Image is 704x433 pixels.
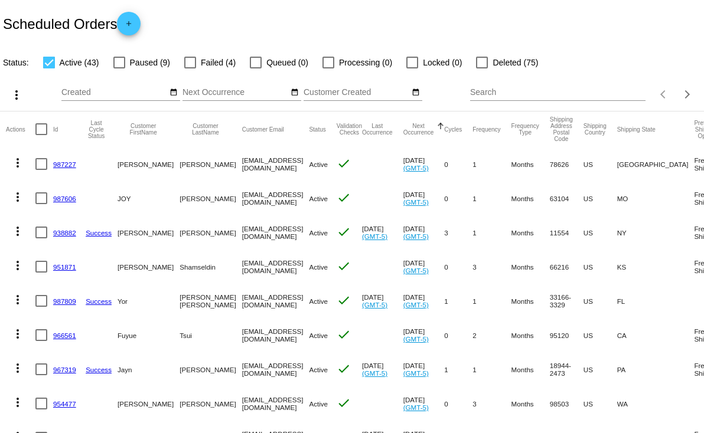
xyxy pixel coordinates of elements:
mat-cell: [EMAIL_ADDRESS][DOMAIN_NAME] [242,147,309,181]
button: Change sorting for CustomerLastName [180,123,231,136]
mat-icon: add [122,19,136,34]
mat-cell: [DATE] [403,386,445,421]
span: Active (43) [60,55,99,70]
mat-cell: [EMAIL_ADDRESS][DOMAIN_NAME] [242,284,309,318]
a: 951871 [53,263,76,271]
mat-cell: 1 [472,352,511,386]
mat-cell: [DATE] [362,352,403,386]
mat-cell: 1 [472,181,511,215]
mat-cell: US [584,386,617,421]
button: Previous page [652,83,676,106]
a: Success [86,366,112,373]
span: Paused (9) [130,55,170,70]
mat-icon: check [337,293,351,307]
mat-icon: more_vert [11,224,25,238]
a: (GMT-5) [403,301,429,309]
span: Processing (0) [339,55,392,70]
mat-cell: US [584,250,617,284]
a: 938882 [53,229,76,237]
a: (GMT-5) [403,267,429,274]
mat-cell: [EMAIL_ADDRESS][DOMAIN_NAME] [242,181,309,215]
button: Change sorting for Frequency [472,126,500,133]
mat-cell: FL [617,284,695,318]
mat-cell: [PERSON_NAME] [118,386,180,421]
button: Next page [676,83,699,106]
a: (GMT-5) [403,198,429,206]
mat-cell: 0 [444,147,472,181]
mat-cell: [PERSON_NAME] [PERSON_NAME] [180,284,242,318]
span: Status: [3,58,29,67]
mat-cell: [GEOGRAPHIC_DATA] [617,147,695,181]
a: (GMT-5) [403,164,429,172]
input: Search [470,88,646,97]
mat-cell: [PERSON_NAME] [118,215,180,250]
mat-icon: more_vert [9,88,24,102]
a: 987227 [53,160,76,168]
input: Next Occurrence [182,88,289,97]
mat-cell: 2 [472,318,511,352]
mat-cell: Fuyue [118,318,180,352]
mat-cell: [DATE] [403,181,445,215]
mat-cell: Jayn [118,352,180,386]
mat-cell: [DATE] [403,147,445,181]
a: 967319 [53,366,76,373]
mat-cell: US [584,181,617,215]
button: Change sorting for LastOccurrenceUtc [362,123,393,136]
mat-cell: 1 [444,284,472,318]
a: (GMT-5) [362,301,387,309]
mat-cell: WA [617,386,695,421]
mat-cell: KS [617,250,695,284]
mat-cell: [PERSON_NAME] [180,147,242,181]
mat-cell: 95120 [550,318,584,352]
mat-cell: US [584,318,617,352]
a: 987606 [53,195,76,202]
mat-cell: 11554 [550,215,584,250]
mat-cell: 66216 [550,250,584,284]
mat-icon: more_vert [11,156,25,170]
mat-cell: 0 [444,386,472,421]
mat-cell: [DATE] [403,352,445,386]
mat-cell: 18944-2473 [550,352,584,386]
button: Change sorting for Id [53,126,58,133]
mat-icon: more_vert [11,258,25,273]
button: Change sorting for FrequencyType [511,123,539,136]
button: Change sorting for ShippingPostcode [550,116,573,142]
mat-cell: Months [511,215,550,250]
mat-cell: US [584,147,617,181]
button: Change sorting for CustomerEmail [242,126,284,133]
a: 966561 [53,332,76,339]
a: (GMT-5) [362,232,387,240]
span: Active [309,160,328,168]
mat-cell: [EMAIL_ADDRESS][DOMAIN_NAME] [242,250,309,284]
mat-cell: MO [617,181,695,215]
mat-cell: [PERSON_NAME] [118,250,180,284]
span: Active [309,332,328,339]
mat-cell: Yor [118,284,180,318]
mat-cell: 0 [444,318,472,352]
mat-cell: [PERSON_NAME] [180,352,242,386]
a: (GMT-5) [403,335,429,343]
mat-cell: [EMAIL_ADDRESS][DOMAIN_NAME] [242,318,309,352]
h2: Scheduled Orders [3,12,141,35]
input: Customer Created [304,88,410,97]
button: Change sorting for CustomerFirstName [118,123,169,136]
mat-cell: 1 [444,352,472,386]
button: Change sorting for NextOccurrenceUtc [403,123,434,136]
span: Active [309,366,328,373]
mat-cell: US [584,284,617,318]
mat-cell: 98503 [550,386,584,421]
mat-icon: check [337,396,351,410]
mat-cell: Tsui [180,318,242,352]
mat-icon: more_vert [11,395,25,409]
mat-icon: more_vert [11,327,25,341]
mat-cell: [EMAIL_ADDRESS][DOMAIN_NAME] [242,215,309,250]
mat-cell: CA [617,318,695,352]
mat-cell: NY [617,215,695,250]
a: 954477 [53,400,76,408]
mat-cell: 3 [472,250,511,284]
mat-cell: 78626 [550,147,584,181]
mat-icon: date_range [291,88,299,97]
mat-cell: [EMAIL_ADDRESS][DOMAIN_NAME] [242,352,309,386]
button: Change sorting for LastProcessingCycleId [86,120,107,139]
mat-icon: check [337,259,351,273]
